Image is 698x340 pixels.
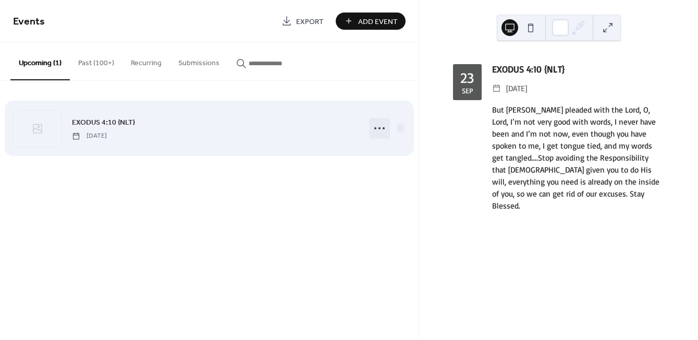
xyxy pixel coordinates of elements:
[492,104,664,212] div: But [PERSON_NAME] pleaded with the Lord, O, Lord, I’m not very good with words, I never have been...
[462,87,473,94] div: Sep
[72,117,135,128] span: EXODUS 4:10 {NLT}
[296,16,324,27] span: Export
[70,42,123,79] button: Past (100+)
[72,116,135,128] a: EXODUS 4:10 {NLT}
[13,11,45,32] span: Events
[506,81,527,95] span: [DATE]
[10,42,70,80] button: Upcoming (1)
[274,13,332,30] a: Export
[336,13,406,30] button: Add Event
[358,16,398,27] span: Add Event
[170,42,228,79] button: Submissions
[460,70,474,85] div: 23
[492,62,664,76] div: EXODUS 4:10 {NLT}
[123,42,170,79] button: Recurring
[492,81,501,95] div: ​
[72,131,107,141] span: [DATE]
